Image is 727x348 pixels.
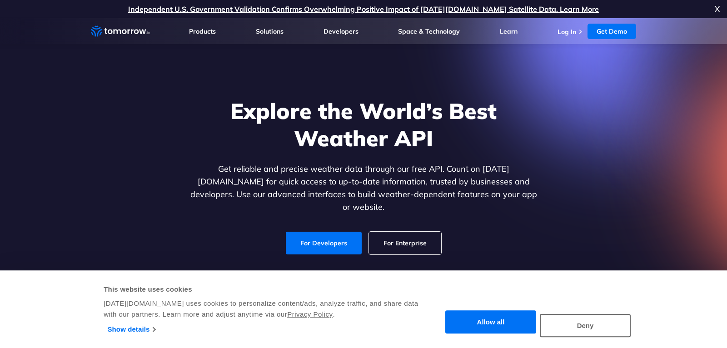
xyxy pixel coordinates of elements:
a: Learn [500,27,518,35]
a: Show details [108,323,155,336]
a: Space & Technology [398,27,460,35]
a: Get Demo [588,24,636,39]
a: Solutions [256,27,284,35]
a: Privacy Policy [287,310,333,318]
a: Home link [91,25,150,38]
a: Log In [558,28,576,36]
button: Allow all [445,311,536,334]
a: Products [189,27,216,35]
a: Developers [324,27,359,35]
button: Deny [540,314,631,337]
a: For Enterprise [369,232,441,254]
div: This website uses cookies [104,284,419,295]
p: Get reliable and precise weather data through our free API. Count on [DATE][DOMAIN_NAME] for quic... [188,163,539,214]
a: For Developers [286,232,362,254]
h1: Explore the World’s Best Weather API [188,97,539,152]
div: [DATE][DOMAIN_NAME] uses cookies to personalize content/ads, analyze traffic, and share data with... [104,298,419,320]
a: Independent U.S. Government Validation Confirms Overwhelming Positive Impact of [DATE][DOMAIN_NAM... [128,5,599,14]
